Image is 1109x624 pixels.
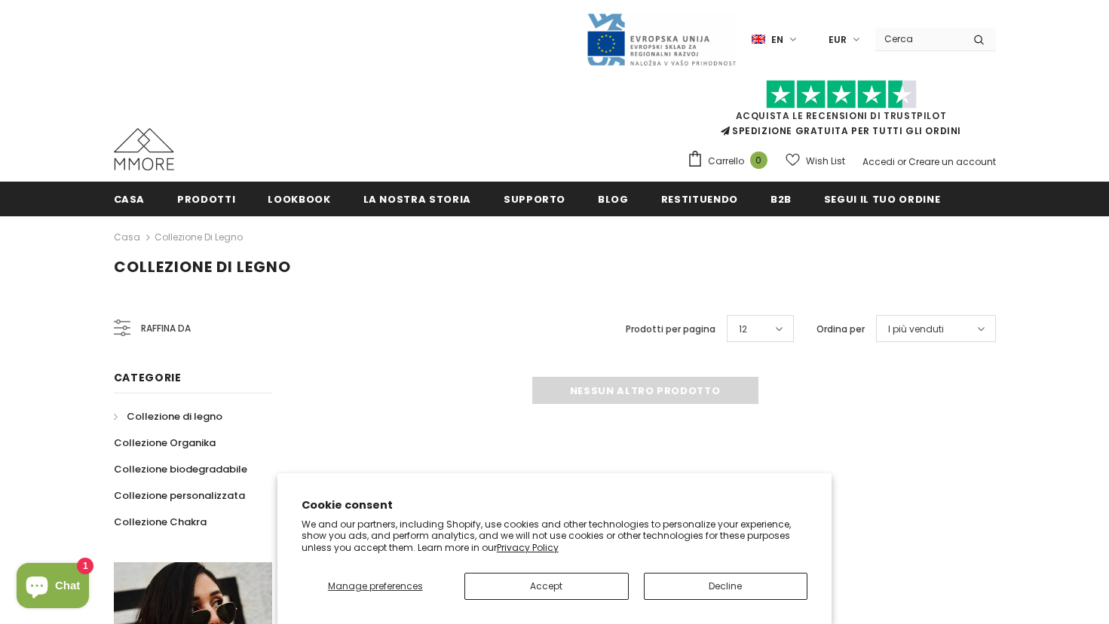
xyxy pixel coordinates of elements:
span: Wish List [806,154,845,169]
span: Blog [598,192,629,206]
img: Javni Razpis [586,12,737,67]
span: Collezione Organika [114,436,216,450]
span: en [771,32,783,47]
a: Segui il tuo ordine [824,182,940,216]
inbox-online-store-chat: Shopify online store chat [12,563,93,612]
span: Lookbook [268,192,330,206]
span: supporto [504,192,565,206]
button: Manage preferences [302,573,449,600]
a: B2B [770,182,792,216]
span: 0 [750,151,767,169]
a: Collezione Organika [114,430,216,456]
span: I più venduti [888,322,944,337]
span: SPEDIZIONE GRATUITA PER TUTTI GLI ORDINI [687,87,996,137]
a: Creare un account [908,155,996,168]
img: i-lang-1.png [752,33,765,46]
a: Accedi [862,155,895,168]
span: or [897,155,906,168]
span: Casa [114,192,146,206]
a: Acquista le recensioni di TrustPilot [736,109,947,122]
span: Prodotti [177,192,235,206]
a: supporto [504,182,565,216]
a: Collezione di legno [114,403,222,430]
label: Ordina per [816,322,865,337]
a: Collezione Chakra [114,509,207,535]
img: Casi MMORE [114,128,174,170]
span: Segui il tuo ordine [824,192,940,206]
span: Collezione biodegradabile [114,462,247,476]
span: Collezione Chakra [114,515,207,529]
a: Collezione personalizzata [114,482,245,509]
a: Collezione biodegradabile [114,456,247,482]
img: Fidati di Pilot Stars [766,80,917,109]
input: Search Site [875,28,962,50]
span: B2B [770,192,792,206]
a: Carrello 0 [687,150,775,173]
a: Wish List [786,148,845,174]
a: Collezione di legno [155,231,243,243]
button: Accept [464,573,629,600]
a: La nostra storia [363,182,471,216]
span: Carrello [708,154,744,169]
a: Blog [598,182,629,216]
a: Prodotti [177,182,235,216]
a: Casa [114,228,140,246]
button: Decline [644,573,808,600]
span: Manage preferences [328,580,423,592]
a: Casa [114,182,146,216]
span: Raffina da [141,320,191,337]
span: La nostra storia [363,192,471,206]
h2: Cookie consent [302,497,808,513]
p: We and our partners, including Shopify, use cookies and other technologies to personalize your ex... [302,518,808,554]
a: Restituendo [661,182,738,216]
span: Collezione personalizzata [114,488,245,503]
a: Javni Razpis [586,32,737,45]
span: Collezione di legno [114,256,291,277]
a: Privacy Policy [497,541,559,554]
span: Collezione di legno [127,409,222,424]
span: 12 [739,322,747,337]
a: Lookbook [268,182,330,216]
span: Categorie [114,370,182,385]
label: Prodotti per pagina [626,322,715,337]
span: EUR [829,32,847,47]
span: Restituendo [661,192,738,206]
